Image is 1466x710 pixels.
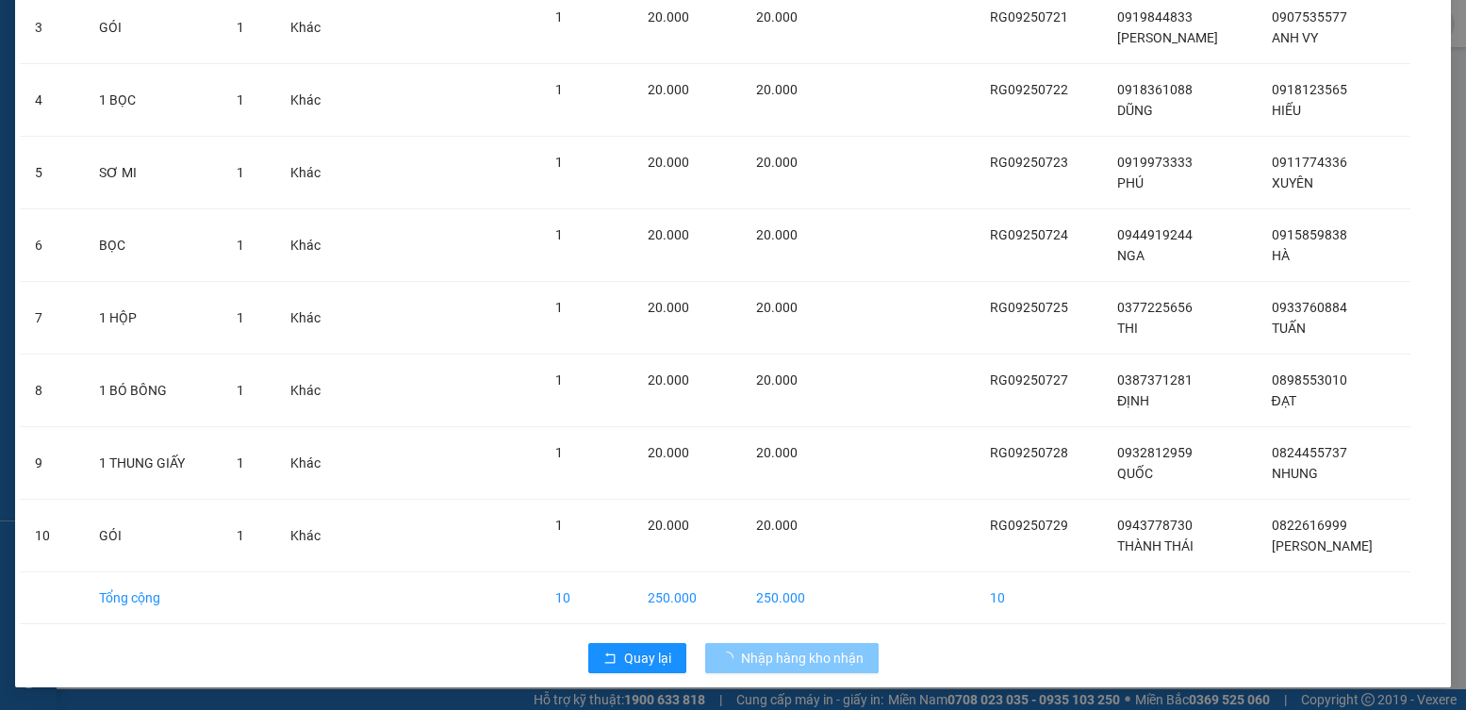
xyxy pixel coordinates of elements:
[756,155,798,170] span: 20.000
[1272,155,1347,170] span: 0911774336
[275,427,346,500] td: Khác
[555,82,563,97] span: 1
[555,227,563,242] span: 1
[237,455,244,471] span: 1
[1117,30,1218,45] span: [PERSON_NAME]
[1272,103,1301,118] span: HIẾU
[990,445,1068,460] span: RG09250728
[555,445,563,460] span: 1
[84,64,222,137] td: 1 BỌC
[648,227,689,242] span: 20.000
[990,518,1068,533] span: RG09250729
[756,82,798,97] span: 20.000
[1272,393,1296,408] span: ĐẠT
[20,209,84,282] td: 6
[84,427,222,500] td: 1 THUNG GIẤY
[603,652,617,667] span: rollback
[1117,155,1193,170] span: 0919973333
[1272,518,1347,533] span: 0822616999
[555,518,563,533] span: 1
[990,155,1068,170] span: RG09250723
[990,9,1068,25] span: RG09250721
[588,643,686,673] button: rollbackQuay lại
[84,572,222,624] td: Tổng cộng
[756,300,798,315] span: 20.000
[555,372,563,388] span: 1
[1272,538,1373,553] span: [PERSON_NAME]
[1272,30,1318,45] span: ANH VY
[648,445,689,460] span: 20.000
[1272,9,1347,25] span: 0907535577
[1272,372,1347,388] span: 0898553010
[275,64,346,137] td: Khác
[705,643,879,673] button: Nhập hàng kho nhận
[20,137,84,209] td: 5
[1117,227,1193,242] span: 0944919244
[20,64,84,137] td: 4
[648,300,689,315] span: 20.000
[975,572,1102,624] td: 10
[756,445,798,460] span: 20.000
[648,372,689,388] span: 20.000
[990,82,1068,97] span: RG09250722
[1117,321,1138,336] span: THI
[84,137,222,209] td: SƠ MI
[275,209,346,282] td: Khác
[1117,445,1193,460] span: 0932812959
[1117,372,1193,388] span: 0387371281
[275,355,346,427] td: Khác
[1117,466,1153,481] span: QUỐC
[720,652,741,665] span: loading
[1117,82,1193,97] span: 0918361088
[648,82,689,97] span: 20.000
[20,427,84,500] td: 9
[1272,321,1306,336] span: TUẤN
[648,9,689,25] span: 20.000
[1117,393,1149,408] span: ĐỊNH
[624,648,671,669] span: Quay lại
[990,300,1068,315] span: RG09250725
[648,155,689,170] span: 20.000
[237,528,244,543] span: 1
[1272,466,1318,481] span: NHUNG
[1117,300,1193,315] span: 0377225656
[237,20,244,35] span: 1
[1272,82,1347,97] span: 0918123565
[756,227,798,242] span: 20.000
[756,372,798,388] span: 20.000
[1272,248,1290,263] span: HÀ
[633,572,741,624] td: 250.000
[990,372,1068,388] span: RG09250727
[1117,175,1144,190] span: PHÚ
[990,227,1068,242] span: RG09250724
[20,282,84,355] td: 7
[540,572,633,624] td: 10
[1117,9,1193,25] span: 0919844833
[741,572,834,624] td: 250.000
[84,500,222,572] td: GÓI
[20,500,84,572] td: 10
[20,355,84,427] td: 8
[648,518,689,533] span: 20.000
[555,300,563,315] span: 1
[275,282,346,355] td: Khác
[237,383,244,398] span: 1
[1272,445,1347,460] span: 0824455737
[756,9,798,25] span: 20.000
[1117,518,1193,533] span: 0943778730
[555,9,563,25] span: 1
[84,209,222,282] td: BỌC
[1272,300,1347,315] span: 0933760884
[275,137,346,209] td: Khác
[756,518,798,533] span: 20.000
[1272,175,1313,190] span: XUYÊN
[741,648,864,669] span: Nhập hàng kho nhận
[1117,248,1145,263] span: NGA
[1117,103,1153,118] span: DŨNG
[237,165,244,180] span: 1
[555,155,563,170] span: 1
[237,238,244,253] span: 1
[275,500,346,572] td: Khác
[1272,227,1347,242] span: 0915859838
[84,355,222,427] td: 1 BÓ BÔNG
